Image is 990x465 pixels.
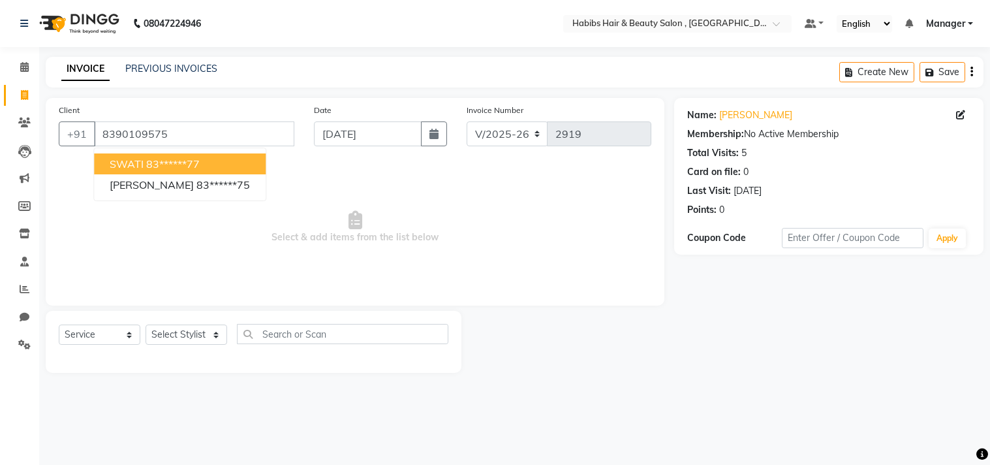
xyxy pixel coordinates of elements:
div: [DATE] [734,184,762,198]
label: Invoice Number [467,104,523,116]
div: Membership: [687,127,744,141]
div: Card on file: [687,165,741,179]
a: PREVIOUS INVOICES [125,63,217,74]
div: Last Visit: [687,184,731,198]
input: Search or Scan [237,324,448,344]
span: [PERSON_NAME] [110,178,194,191]
a: INVOICE [61,57,110,81]
button: Save [920,62,965,82]
div: Name: [687,108,717,122]
button: +91 [59,121,95,146]
div: 5 [741,146,747,160]
img: logo [33,5,123,42]
div: 0 [719,203,724,217]
div: Points: [687,203,717,217]
input: Search by Name/Mobile/Email/Code [94,121,294,146]
div: Total Visits: [687,146,739,160]
div: 0 [743,165,749,179]
button: Apply [929,229,966,248]
a: [PERSON_NAME] [719,108,792,122]
div: Coupon Code [687,231,782,245]
input: Enter Offer / Coupon Code [782,228,923,248]
span: Select & add items from the list below [59,162,651,293]
b: 08047224946 [144,5,201,42]
label: Client [59,104,80,116]
span: Manager [926,17,965,31]
button: Create New [839,62,914,82]
label: Date [314,104,332,116]
span: SWATI [110,157,144,170]
div: No Active Membership [687,127,970,141]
